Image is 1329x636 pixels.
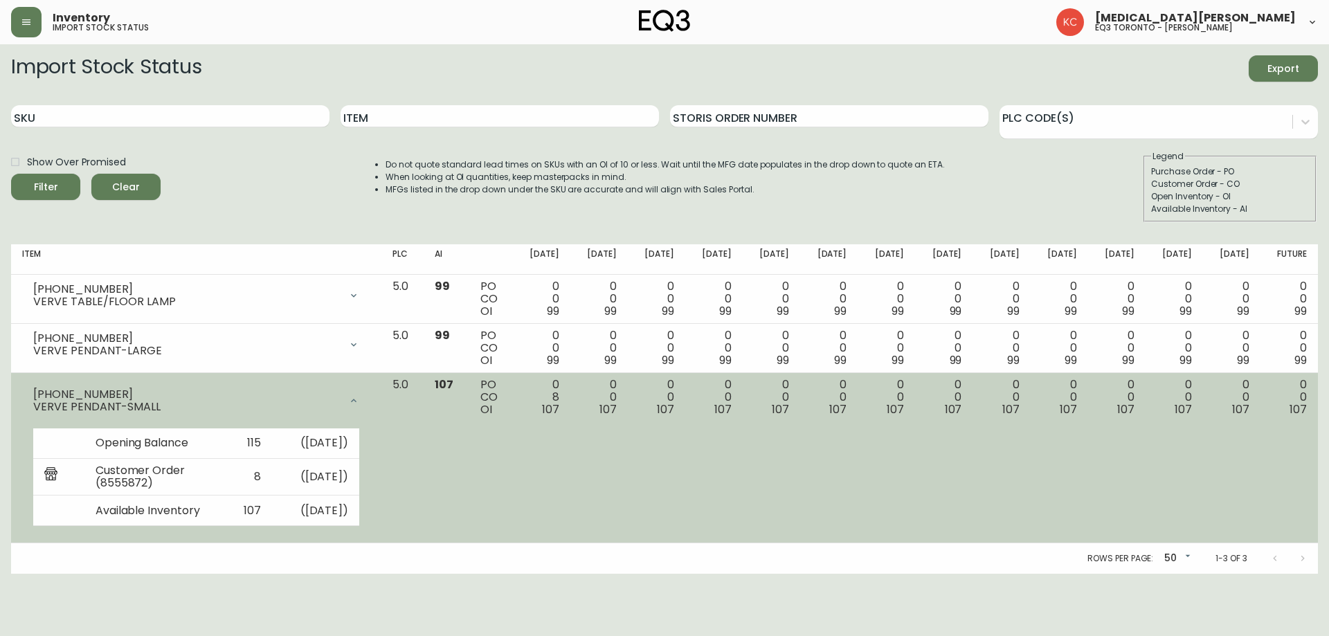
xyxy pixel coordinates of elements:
span: 99 [547,352,559,368]
span: 99 [1294,352,1307,368]
span: Clear [102,179,150,196]
span: 99 [1065,352,1077,368]
div: 0 0 [1272,379,1307,416]
span: 107 [657,401,674,417]
div: [PHONE_NUMBER] [33,388,340,401]
div: 0 0 [1157,280,1192,318]
th: [DATE] [685,244,743,275]
th: PLC [381,244,424,275]
span: 99 [435,327,450,343]
div: 0 0 [581,280,617,318]
div: 0 0 [811,329,847,367]
div: 0 0 [1042,280,1077,318]
span: Show Over Promised [27,155,126,170]
div: PO CO [480,280,502,318]
span: 99 [662,352,674,368]
h5: import stock status [53,24,149,32]
div: 0 0 [524,280,559,318]
div: 0 0 [811,379,847,416]
span: 107 [887,401,904,417]
th: [DATE] [1088,244,1146,275]
div: 0 0 [639,280,674,318]
div: 0 0 [754,280,789,318]
div: 0 0 [696,280,732,318]
span: 107 [1117,401,1134,417]
td: ( [DATE] ) [272,428,360,459]
div: 0 0 [1099,329,1134,367]
th: [DATE] [858,244,915,275]
th: [DATE] [743,244,800,275]
th: [DATE] [1203,244,1260,275]
li: When looking at OI quantities, keep masterpacks in mind. [386,171,945,183]
span: 107 [829,401,847,417]
th: [DATE] [570,244,628,275]
span: Inventory [53,12,110,24]
span: 99 [950,303,962,319]
span: OI [480,303,492,319]
span: 99 [892,303,904,319]
td: Customer Order (8555872) [84,459,223,496]
span: Export [1260,60,1307,78]
div: PO CO [480,379,502,416]
div: 0 0 [984,329,1019,367]
th: [DATE] [973,244,1030,275]
span: 99 [1179,303,1192,319]
td: ( [DATE] ) [272,496,360,526]
th: [DATE] [513,244,570,275]
img: logo [639,10,690,32]
div: 0 0 [524,329,559,367]
button: Clear [91,174,161,200]
div: VERVE TABLE/FLOOR LAMP [33,296,340,308]
span: 99 [435,278,450,294]
div: 0 0 [696,379,732,416]
legend: Legend [1151,150,1185,163]
th: [DATE] [628,244,685,275]
span: 99 [719,303,732,319]
button: Export [1249,55,1318,82]
img: retail_report.svg [44,467,57,484]
div: 0 0 [1099,280,1134,318]
td: Opening Balance [84,428,223,459]
div: 0 0 [639,379,674,416]
th: Future [1260,244,1318,275]
div: [PHONE_NUMBER]VERVE PENDANT-LARGE [22,329,370,360]
td: 107 [223,496,272,526]
p: 1-3 of 3 [1215,552,1247,565]
li: Do not quote standard lead times on SKUs with an OI of 10 or less. Wait until the MFG date popula... [386,158,945,171]
li: MFGs listed in the drop down under the SKU are accurate and will align with Sales Portal. [386,183,945,196]
span: 99 [547,303,559,319]
span: 99 [834,352,847,368]
div: [PHONE_NUMBER] [33,283,340,296]
span: 99 [834,303,847,319]
td: 5.0 [381,373,424,544]
span: 99 [1179,352,1192,368]
th: [DATE] [800,244,858,275]
h5: eq3 toronto - [PERSON_NAME] [1095,24,1233,32]
button: Filter [11,174,80,200]
span: 99 [1237,303,1249,319]
div: VERVE PENDANT-LARGE [33,345,340,357]
span: 107 [714,401,732,417]
div: 0 0 [869,280,904,318]
span: 99 [604,352,617,368]
div: 0 0 [869,379,904,416]
td: 5.0 [381,324,424,373]
div: 0 0 [926,329,961,367]
div: VERVE PENDANT-SMALL [33,401,340,413]
td: 115 [223,428,272,459]
div: 0 0 [1272,280,1307,318]
span: OI [480,401,492,417]
span: 107 [435,376,453,392]
span: [MEDICAL_DATA][PERSON_NAME] [1095,12,1296,24]
div: 0 0 [1272,329,1307,367]
span: 107 [1175,401,1192,417]
div: Open Inventory - OI [1151,190,1309,203]
div: Customer Order - CO [1151,178,1309,190]
div: 0 0 [1042,329,1077,367]
td: 5.0 [381,275,424,324]
td: 8 [223,459,272,496]
div: 0 0 [984,280,1019,318]
span: 99 [777,303,789,319]
div: 0 8 [524,379,559,416]
div: 0 0 [754,379,789,416]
